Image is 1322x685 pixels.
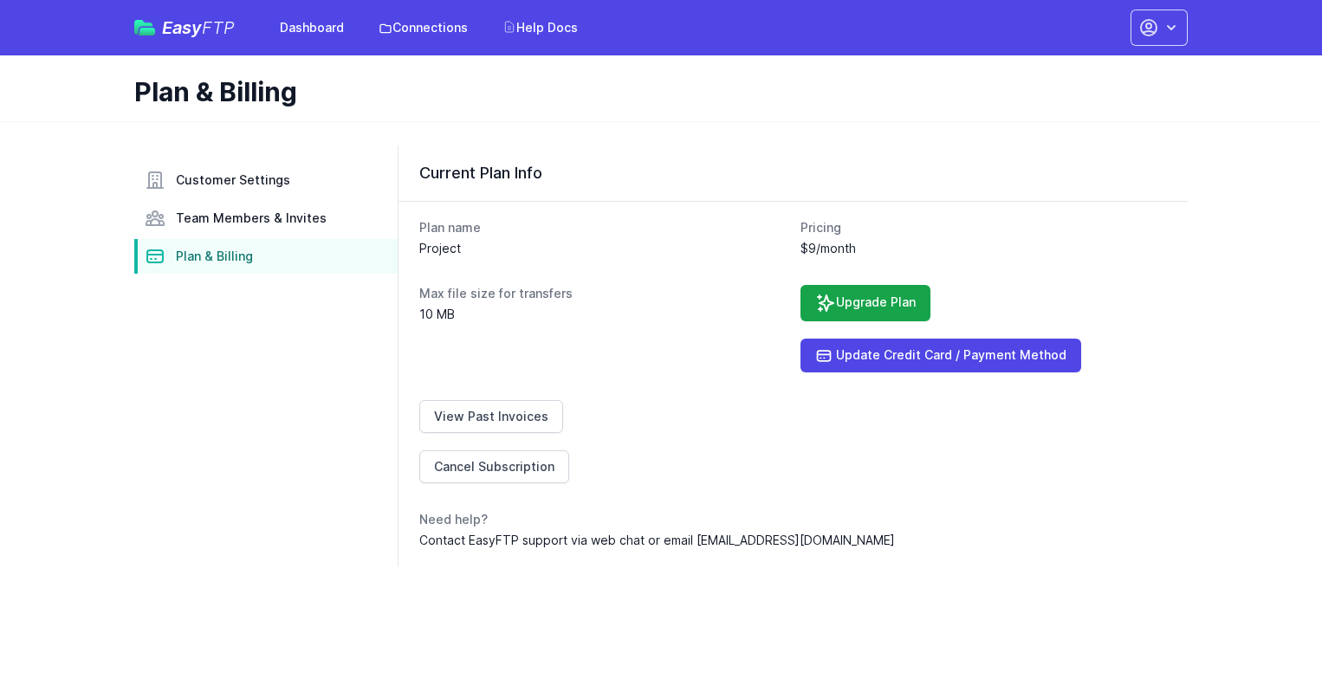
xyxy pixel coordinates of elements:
dt: Need help? [419,511,1167,528]
a: Update Credit Card / Payment Method [800,339,1081,372]
img: easyftp_logo.png [134,20,155,36]
h3: Current Plan Info [419,163,1167,184]
a: Dashboard [269,12,354,43]
dt: Pricing [800,219,1168,236]
span: Easy [162,19,235,36]
dd: 10 MB [419,306,787,323]
h1: Plan & Billing [134,76,1174,107]
dd: Project [419,240,787,257]
span: FTP [202,17,235,38]
a: Help Docs [492,12,588,43]
span: Plan & Billing [176,248,253,265]
a: Team Members & Invites [134,201,398,236]
a: View Past Invoices [419,400,563,433]
a: Upgrade Plan [800,285,930,321]
a: Cancel Subscription [419,450,569,483]
a: Plan & Billing [134,239,398,274]
a: Connections [368,12,478,43]
a: EasyFTP [134,19,235,36]
a: Customer Settings [134,163,398,197]
span: Customer Settings [176,171,290,189]
dt: Plan name [419,219,787,236]
span: Team Members & Invites [176,210,327,227]
dd: Contact EasyFTP support via web chat or email [EMAIL_ADDRESS][DOMAIN_NAME] [419,532,1167,549]
dd: $9/month [800,240,1168,257]
dt: Max file size for transfers [419,285,787,302]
